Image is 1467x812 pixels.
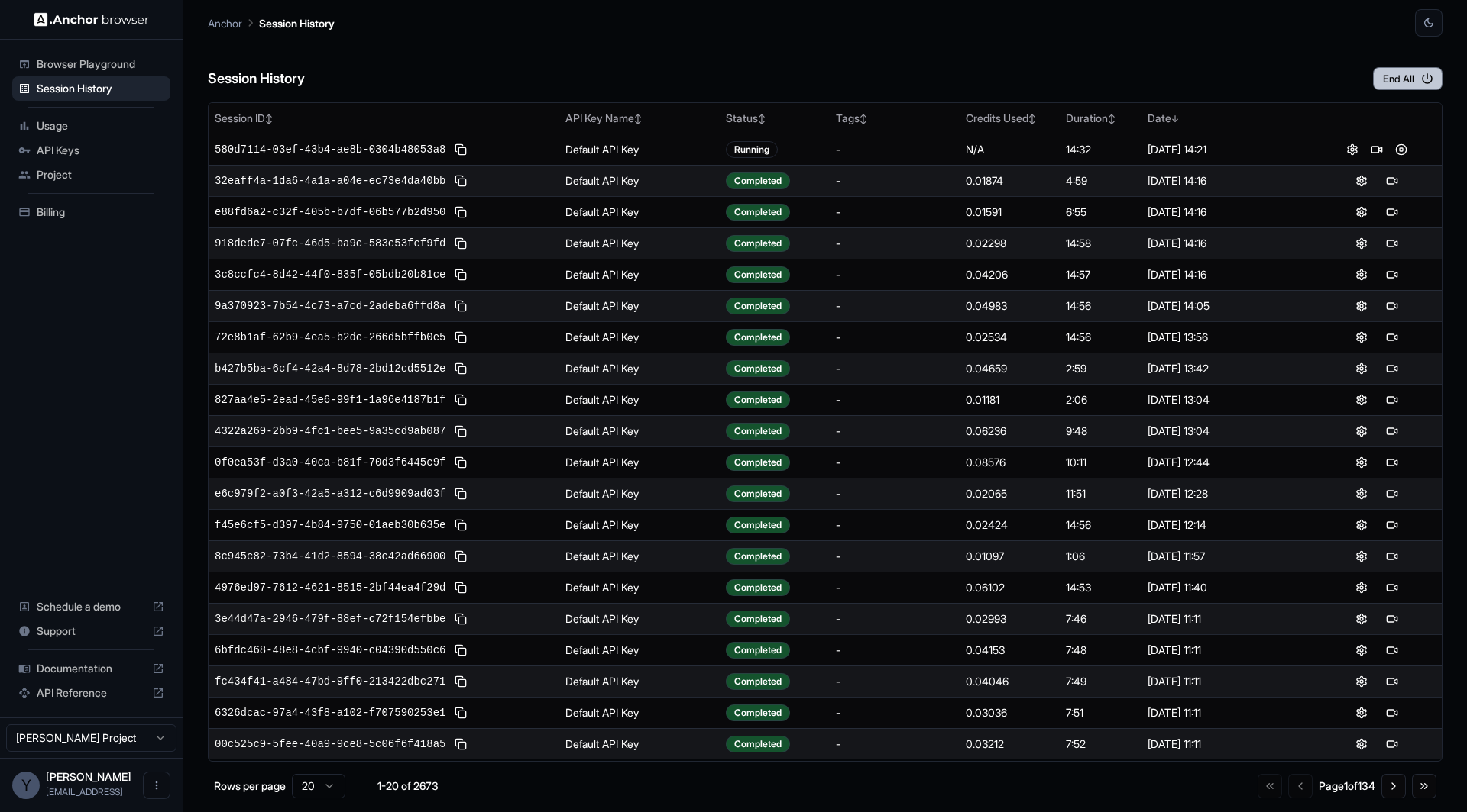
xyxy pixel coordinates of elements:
div: 0.02065 [966,486,1054,501]
div: [DATE] 13:04 [1148,424,1306,439]
div: [DATE] 14:16 [1148,173,1306,188]
div: Browser Playground [12,52,170,76]
div: 0.04659 [966,361,1054,376]
td: Default API Key [559,728,720,759]
span: fc434f41-a484-47bd-9ff0-213422dbc271 [215,674,445,689]
span: 9a370923-7b54-4c73-a7cd-2adeba6ffd8a [215,298,445,314]
div: 14:58 [1066,236,1135,251]
span: Billing [37,205,164,220]
div: Duration [1066,111,1135,126]
div: Running [726,141,778,158]
span: 3c8ccfc4-8d42-44f0-835f-05bdb20b81ce [215,267,445,282]
div: - [836,736,954,752]
div: Completed [726,298,790,314]
div: 2:59 [1066,361,1135,376]
div: 0.02424 [966,517,1054,533]
div: 7:49 [1066,674,1135,689]
span: 580d7114-03ef-43b4-ae8b-0304b48053a8 [215,142,445,157]
div: Session ID [215,111,553,126]
div: [DATE] 11:11 [1148,736,1306,752]
div: 0.01097 [966,549,1054,564]
div: - [836,486,954,501]
div: Schedule a demo [12,594,170,619]
span: 918dede7-07fc-46d5-ba9c-583c53fcf9fd [215,236,445,251]
button: End All [1373,67,1443,90]
div: - [836,517,954,533]
div: 7:52 [1066,736,1135,752]
div: 6:55 [1066,205,1135,220]
div: [DATE] 11:11 [1148,705,1306,720]
div: Completed [726,235,790,252]
div: - [836,580,954,595]
div: 14:57 [1066,267,1135,282]
span: Project [37,167,164,182]
div: - [836,643,954,658]
div: Page 1 of 134 [1319,778,1375,794]
span: 8c945c82-73b4-41d2-8594-38c42ad66900 [215,549,445,564]
td: Default API Key [559,321,720,353]
div: Session History [12,76,170,101]
span: Documentation [37,661,146,676]
td: Default API Key [559,540,720,572]
span: f45e6cf5-d397-4b84-9750-01aeb30b635e [215,517,445,533]
span: 4976ed97-7612-4621-8515-2bf44ea4f29d [215,580,445,595]
td: Default API Key [559,134,720,165]
div: - [836,236,954,251]
div: 1:06 [1066,549,1135,564]
div: 1-20 of 2673 [370,778,446,794]
div: 0.01181 [966,392,1054,408]
div: - [836,361,954,376]
td: Default API Key [559,227,720,259]
div: Y [12,772,40,799]
div: 0.04983 [966,298,1054,314]
td: Default API Key [559,290,720,321]
div: 14:32 [1066,142,1135,157]
span: 827aa4e5-2ead-45e6-99f1-1a96e4187b1f [215,392,445,408]
div: 0.02534 [966,330,1054,345]
div: 9:48 [1066,424,1135,439]
td: Default API Key [559,165,720,196]
div: Completed [726,423,790,440]
div: 14:56 [1066,298,1135,314]
div: Completed [726,172,790,189]
span: ↕ [860,113,867,124]
td: Default API Key [559,384,720,415]
td: Default API Key [559,603,720,634]
div: 0.02298 [966,236,1054,251]
div: Completed [726,360,790,377]
div: - [836,455,954,470]
td: Default API Key [559,509,720,540]
p: Rows per page [214,778,286,794]
div: 2:06 [1066,392,1135,408]
td: Default API Key [559,446,720,478]
td: Default API Key [559,353,720,384]
span: b427b5ba-6cf4-42a4-8d78-2bd12cd5512e [215,361,445,376]
div: [DATE] 11:11 [1148,674,1306,689]
div: - [836,205,954,220]
div: [DATE] 14:05 [1148,298,1306,314]
div: - [836,705,954,720]
div: - [836,424,954,439]
div: Documentation [12,656,170,681]
img: Anchor Logo [34,12,149,27]
div: [DATE] 14:16 [1148,236,1306,251]
div: Completed [726,673,790,690]
div: 0.06236 [966,424,1054,439]
div: [DATE] 13:56 [1148,330,1306,345]
div: Date [1148,111,1306,126]
div: API Reference [12,681,170,705]
div: Completed [726,579,790,596]
div: 7:46 [1066,611,1135,627]
div: 0.01874 [966,173,1054,188]
div: Support [12,619,170,643]
span: Session History [37,81,164,96]
div: - [836,549,954,564]
div: - [836,267,954,282]
div: [DATE] 14:16 [1148,205,1306,220]
span: 32eaff4a-1da6-4a1a-a04e-ec73e4da40bb [215,173,445,188]
div: Completed [726,266,790,283]
div: Completed [726,391,790,408]
div: - [836,173,954,188]
div: Completed [726,329,790,346]
div: Completed [726,704,790,721]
